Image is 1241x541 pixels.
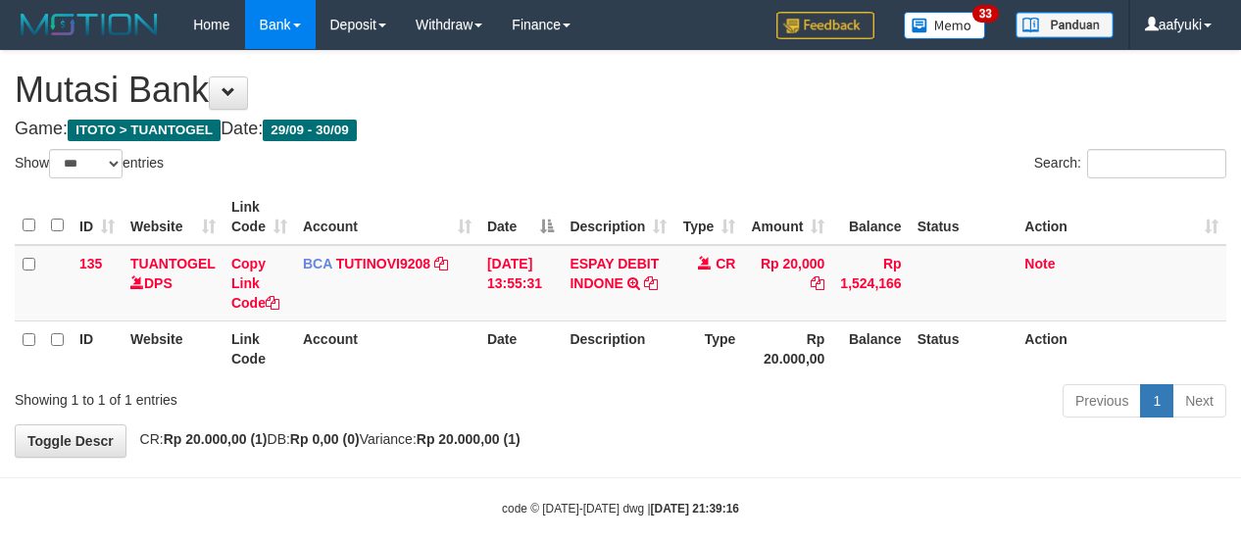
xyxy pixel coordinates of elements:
span: CR [716,256,735,271]
th: Description: activate to sort column ascending [562,189,674,245]
th: ID: activate to sort column ascending [72,189,123,245]
th: Balance [832,320,909,376]
th: Account [295,320,479,376]
th: Status [910,189,1018,245]
span: 33 [972,5,999,23]
strong: Rp 20.000,00 (1) [164,431,268,447]
a: TUANTOGEL [130,256,216,271]
span: 29/09 - 30/09 [263,120,357,141]
td: DPS [123,245,223,321]
h4: Game: Date: [15,120,1226,139]
label: Search: [1034,149,1226,178]
a: Copy ESPAY DEBIT INDONE to clipboard [644,275,658,291]
th: Action: activate to sort column ascending [1017,189,1226,245]
th: Type: activate to sort column ascending [674,189,743,245]
span: BCA [303,256,332,271]
th: Action [1017,320,1226,376]
span: 135 [79,256,102,271]
th: Account: activate to sort column ascending [295,189,479,245]
label: Show entries [15,149,164,178]
a: Copy Link Code [231,256,279,311]
h1: Mutasi Bank [15,71,1226,110]
a: 1 [1140,384,1173,418]
a: Note [1024,256,1055,271]
th: Link Code [223,320,295,376]
th: Date [479,320,562,376]
select: Showentries [49,149,123,178]
td: [DATE] 13:55:31 [479,245,562,321]
th: Status [910,320,1018,376]
strong: Rp 0,00 (0) [290,431,360,447]
th: Date: activate to sort column descending [479,189,562,245]
th: ID [72,320,123,376]
span: ITOTO > TUANTOGEL [68,120,221,141]
div: Showing 1 to 1 of 1 entries [15,382,503,410]
a: Previous [1063,384,1141,418]
td: Rp 20,000 [743,245,832,321]
th: Website: activate to sort column ascending [123,189,223,245]
img: MOTION_logo.png [15,10,164,39]
th: Website [123,320,223,376]
th: Amount: activate to sort column ascending [743,189,832,245]
a: TUTINOVI9208 [336,256,430,271]
img: Button%20Memo.svg [904,12,986,39]
span: CR: DB: Variance: [130,431,521,447]
th: Type [674,320,743,376]
td: Rp 1,524,166 [832,245,909,321]
a: Toggle Descr [15,424,126,458]
img: Feedback.jpg [776,12,874,39]
th: Balance [832,189,909,245]
strong: [DATE] 21:39:16 [651,502,739,516]
small: code © [DATE]-[DATE] dwg | [502,502,739,516]
strong: Rp 20.000,00 (1) [417,431,521,447]
a: Copy Rp 20,000 to clipboard [811,275,824,291]
a: Next [1172,384,1226,418]
input: Search: [1087,149,1226,178]
a: Copy TUTINOVI9208 to clipboard [434,256,448,271]
th: Description [562,320,674,376]
th: Rp 20.000,00 [743,320,832,376]
th: Link Code: activate to sort column ascending [223,189,295,245]
img: panduan.png [1016,12,1114,38]
a: ESPAY DEBIT INDONE [570,256,659,291]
